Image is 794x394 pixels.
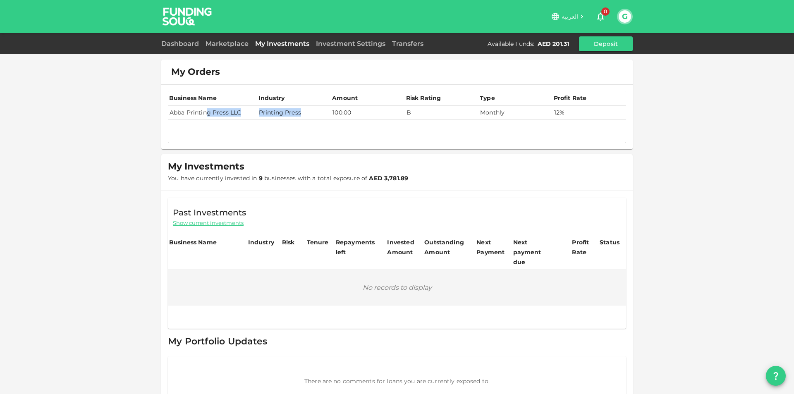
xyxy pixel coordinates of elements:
[513,237,555,267] div: Next payment due
[406,93,441,103] div: Risk Rating
[307,237,329,247] div: Tenure
[476,237,510,257] div: Next Payment
[600,237,620,247] div: Status
[258,93,285,103] div: Industry
[538,40,569,48] div: AED 201.31
[304,377,490,385] span: There are no comments for loans you are currently exposed to.
[248,237,274,247] div: Industry
[282,237,299,247] div: Risk
[161,40,202,48] a: Dashboard
[478,106,552,119] td: Monthly
[562,13,578,20] span: العربية
[592,8,609,25] button: 0
[169,93,217,103] div: Business Name
[424,237,466,257] div: Outstanding Amount
[168,270,626,305] div: No records to display
[572,237,597,257] div: Profit Rate
[619,10,631,23] button: G
[766,366,786,386] button: question
[168,161,244,172] span: My Investments
[168,174,408,182] span: You have currently invested in businesses with a total exposure of
[369,174,408,182] strong: AED 3,781.89
[169,237,217,247] div: Business Name
[554,93,587,103] div: Profit Rate
[336,237,377,257] div: Repayments left
[480,93,496,103] div: Type
[552,106,627,119] td: 12%
[259,174,263,182] strong: 9
[252,40,313,48] a: My Investments
[202,40,252,48] a: Marketplace
[173,219,244,227] span: Show current investments
[168,106,257,119] td: Abba Printing Press LLC
[171,66,220,78] span: My Orders
[405,106,478,119] td: B
[313,40,389,48] a: Investment Settings
[389,40,427,48] a: Transfers
[257,106,331,119] td: Printing Press
[601,7,610,16] span: 0
[332,93,358,103] div: Amount
[331,106,404,119] td: 100.00
[488,40,534,48] div: Available Funds :
[387,237,422,257] div: Invested Amount
[579,36,633,51] button: Deposit
[173,206,246,219] span: Past Investments
[168,336,267,347] span: My Portfolio Updates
